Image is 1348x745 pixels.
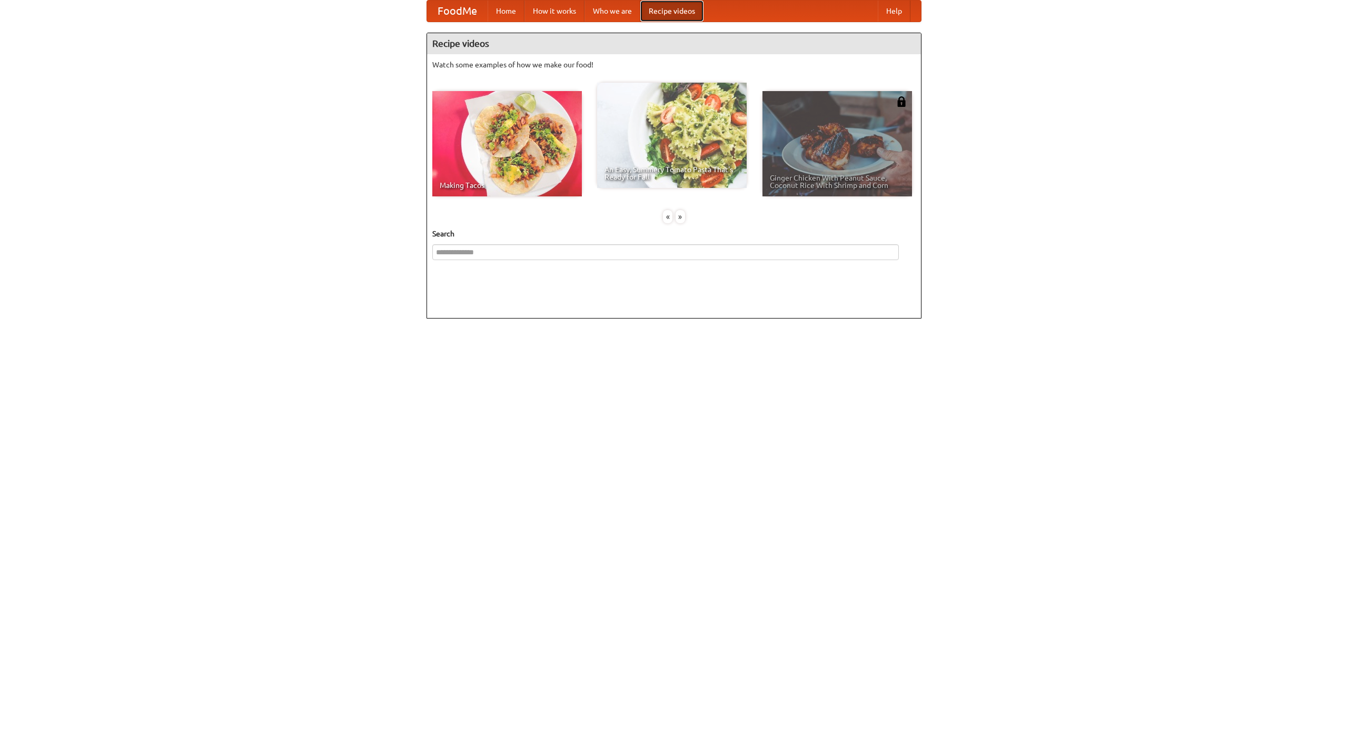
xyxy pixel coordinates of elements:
div: « [663,210,672,223]
a: Making Tacos [432,91,582,196]
span: Making Tacos [440,182,574,189]
a: Home [488,1,524,22]
a: Recipe videos [640,1,703,22]
a: An Easy, Summery Tomato Pasta That's Ready for Fall [597,83,747,188]
p: Watch some examples of how we make our food! [432,59,916,70]
a: Who we are [584,1,640,22]
h4: Recipe videos [427,33,921,54]
span: An Easy, Summery Tomato Pasta That's Ready for Fall [604,166,739,181]
h5: Search [432,229,916,239]
img: 483408.png [896,96,907,107]
div: » [676,210,685,223]
a: How it works [524,1,584,22]
a: FoodMe [427,1,488,22]
a: Help [878,1,910,22]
